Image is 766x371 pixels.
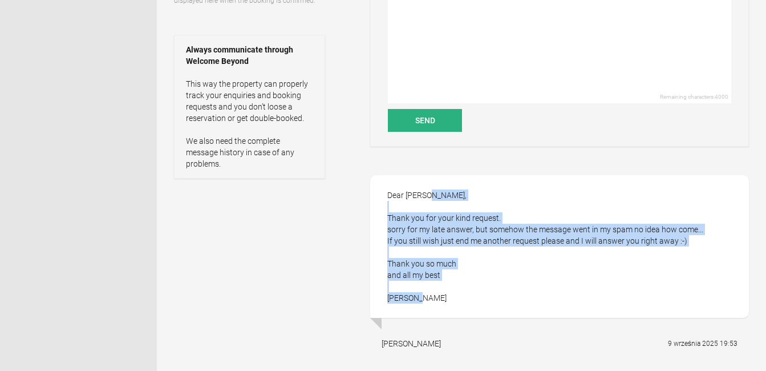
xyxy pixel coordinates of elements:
[382,338,441,349] div: [PERSON_NAME]
[668,340,737,348] flynt-date-display: 9 września 2025 19:53
[186,44,313,67] strong: Always communicate through Welcome Beyond
[186,78,313,170] p: This way the property can properly track your enquiries and booking requests and you don’t loose ...
[388,109,462,132] button: Send
[370,175,749,318] div: Dear [PERSON_NAME], Thank you for your kind request. sorry for my late answer, but somehow the me...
